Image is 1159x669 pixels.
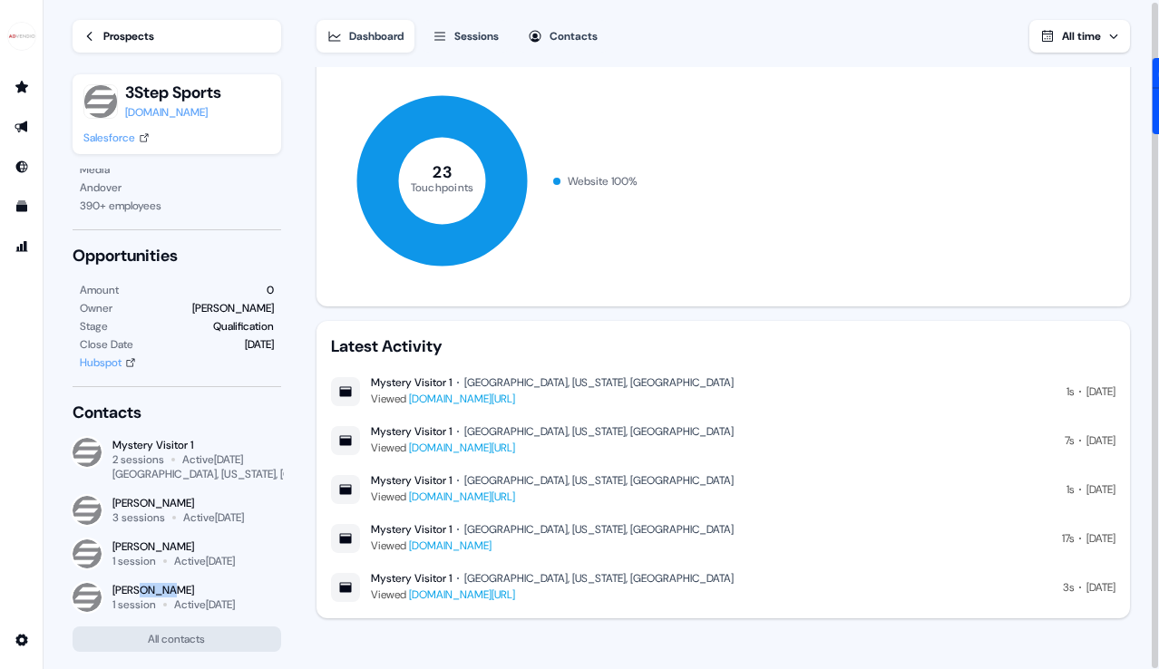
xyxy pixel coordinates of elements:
[1062,529,1074,548] div: 17s
[1086,480,1115,499] div: [DATE]
[331,335,1115,357] div: Latest Activity
[371,571,452,586] div: Mystery Visitor 1
[7,192,36,221] a: Go to templates
[464,375,734,390] div: [GEOGRAPHIC_DATA], [US_STATE], [GEOGRAPHIC_DATA]
[83,129,150,147] a: Salesforce
[182,452,243,467] div: Active [DATE]
[80,160,274,179] div: Media
[371,586,734,604] div: Viewed
[1086,431,1115,450] div: [DATE]
[80,197,274,215] div: 390 + employees
[1086,578,1115,596] div: [DATE]
[80,317,108,335] div: Stage
[409,587,515,602] a: [DOMAIN_NAME][URL]
[7,152,36,181] a: Go to Inbound
[112,496,244,510] div: [PERSON_NAME]
[454,27,499,45] div: Sessions
[112,554,156,568] div: 1 session
[112,438,281,452] div: Mystery Visitor 1
[371,537,734,555] div: Viewed
[125,82,221,103] button: 3Step Sports
[371,424,452,439] div: Mystery Visitor 1
[409,538,492,553] a: [DOMAIN_NAME]
[267,281,274,299] div: 0
[112,539,235,554] div: [PERSON_NAME]
[112,510,165,525] div: 3 sessions
[73,626,281,652] button: All contacts
[1063,578,1074,596] div: 3s
[174,554,235,568] div: Active [DATE]
[73,20,281,53] a: Prospects
[464,473,734,488] div: [GEOGRAPHIC_DATA], [US_STATE], [GEOGRAPHIC_DATA]
[1086,529,1115,548] div: [DATE]
[411,179,474,194] tspan: Touchpoints
[317,20,414,53] button: Dashboard
[371,522,452,537] div: Mystery Visitor 1
[517,20,609,53] button: Contacts
[73,402,281,423] div: Contacts
[1086,383,1115,401] div: [DATE]
[80,335,133,354] div: Close Date
[103,27,154,45] div: Prospects
[7,73,36,102] a: Go to prospects
[1066,480,1074,499] div: 1s
[349,27,404,45] div: Dashboard
[464,424,734,439] div: [GEOGRAPHIC_DATA], [US_STATE], [GEOGRAPHIC_DATA]
[371,439,734,457] div: Viewed
[1065,431,1074,450] div: 7s
[1066,383,1074,401] div: 1s
[1062,29,1101,44] span: All time
[112,452,164,467] div: 2 sessions
[213,317,274,335] div: Qualification
[174,597,235,612] div: Active [DATE]
[371,473,452,488] div: Mystery Visitor 1
[422,20,510,53] button: Sessions
[83,129,135,147] div: Salesforce
[371,488,734,506] div: Viewed
[80,281,119,299] div: Amount
[7,625,36,654] a: Go to integrations
[464,522,734,537] div: [GEOGRAPHIC_DATA], [US_STATE], [GEOGRAPHIC_DATA]
[464,571,734,586] div: [GEOGRAPHIC_DATA], [US_STATE], [GEOGRAPHIC_DATA]
[80,179,274,197] div: Andover
[245,335,274,354] div: [DATE]
[80,354,122,372] div: Hubspot
[371,390,734,408] div: Viewed
[371,375,452,390] div: Mystery Visitor 1
[568,172,638,190] div: Website 100 %
[112,597,156,612] div: 1 session
[73,245,281,267] div: Opportunities
[7,232,36,261] a: Go to attribution
[550,27,598,45] div: Contacts
[409,441,515,455] a: [DOMAIN_NAME][URL]
[112,583,235,597] div: [PERSON_NAME]
[80,354,136,372] a: Hubspot
[7,112,36,141] a: Go to outbound experience
[125,103,221,121] a: [DOMAIN_NAME]
[409,392,515,406] a: [DOMAIN_NAME][URL]
[80,299,112,317] div: Owner
[1029,20,1130,53] button: All time
[112,467,385,481] div: [GEOGRAPHIC_DATA], [US_STATE], [GEOGRAPHIC_DATA]
[409,490,515,504] a: [DOMAIN_NAME][URL]
[183,510,244,525] div: Active [DATE]
[433,161,452,183] tspan: 23
[192,299,274,317] div: [PERSON_NAME]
